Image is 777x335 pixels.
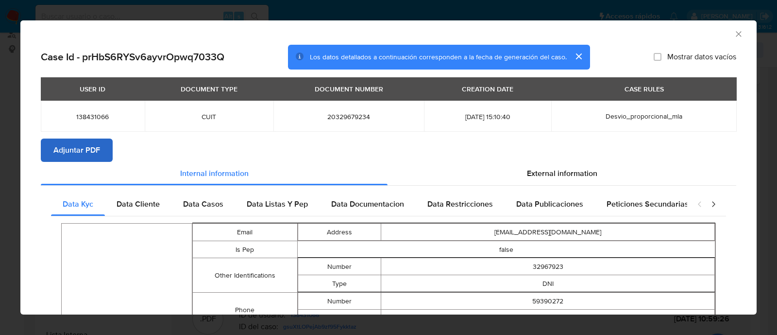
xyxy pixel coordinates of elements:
div: CASE RULES [619,81,670,97]
td: Number [298,293,381,310]
span: Data Casos [183,198,223,210]
td: Area Code [298,310,381,327]
h2: Case Id - prHbS6RYSv6ayvrOpwq7033Q [41,51,224,63]
td: 32967923 [381,258,715,275]
div: CREATION DATE [456,81,519,97]
span: External information [527,168,597,179]
span: [DATE] 15:10:40 [436,112,540,121]
td: Type [298,275,381,292]
td: Number [298,258,381,275]
td: [EMAIL_ADDRESS][DOMAIN_NAME] [381,224,715,241]
span: Adjuntar PDF [53,140,100,161]
button: cerrar [567,45,590,68]
span: Los datos detallados a continuación corresponden a la fecha de generación del caso. [310,52,567,62]
td: false [297,241,715,258]
td: Email [193,224,297,241]
div: Detailed internal info [51,193,687,216]
span: Data Kyc [63,198,93,210]
span: Mostrar datos vacíos [667,52,736,62]
span: 20329679234 [285,112,412,121]
input: Mostrar datos vacíos [654,53,661,61]
td: Address [298,224,381,241]
td: 59390272 [381,293,715,310]
span: Data Documentacion [331,198,404,210]
div: Detailed info [41,162,736,185]
div: closure-recommendation-modal [20,20,757,315]
div: DOCUMENT TYPE [175,81,243,97]
span: Data Publicaciones [516,198,583,210]
span: CUIT [156,112,262,121]
td: DNI [381,275,715,292]
button: Adjuntar PDF [41,139,113,162]
div: DOCUMENT NUMBER [309,81,389,97]
span: Peticiones Secundarias [607,198,689,210]
td: Phone [193,293,297,327]
span: Data Cliente [117,198,160,210]
span: Desvio_proporcional_mla [606,111,682,121]
td: Is Pep [193,241,297,258]
button: Cerrar ventana [734,29,743,38]
span: Data Listas Y Pep [247,198,308,210]
td: 11 [381,310,715,327]
span: Data Restricciones [427,198,493,210]
td: Other Identifications [193,258,297,293]
span: Internal information [180,168,249,179]
div: USER ID [74,81,111,97]
span: 138431066 [52,112,133,121]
